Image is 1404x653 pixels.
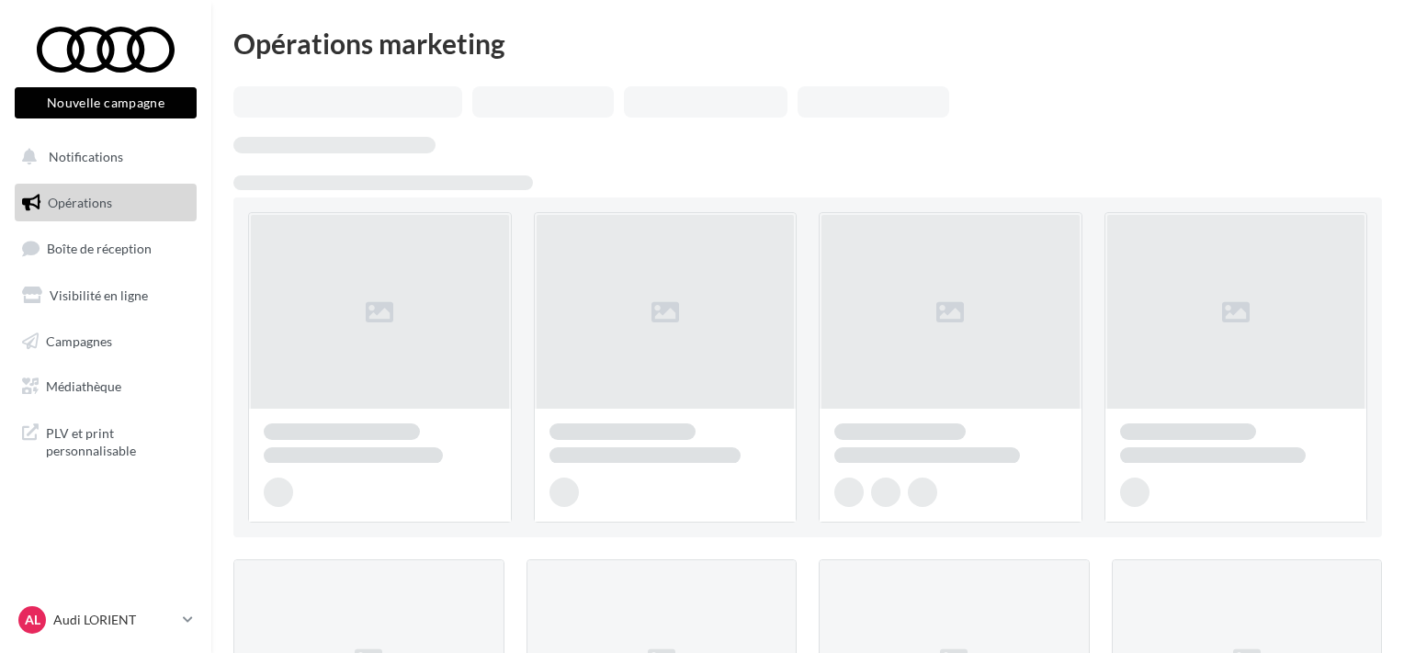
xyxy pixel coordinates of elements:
span: AL [25,611,40,629]
span: Opérations [48,195,112,210]
button: Nouvelle campagne [15,87,197,118]
div: Opérations marketing [233,29,1382,57]
span: Visibilité en ligne [50,287,148,303]
a: AL Audi LORIENT [15,602,197,637]
a: Médiathèque [11,367,200,406]
a: PLV et print personnalisable [11,413,200,467]
a: Boîte de réception [11,229,200,268]
span: Médiathèque [46,378,121,394]
a: Opérations [11,184,200,222]
a: Campagnes [11,322,200,361]
span: PLV et print personnalisable [46,421,189,460]
span: Boîte de réception [47,241,152,256]
a: Visibilité en ligne [11,276,200,315]
span: Notifications [49,149,123,164]
button: Notifications [11,138,193,176]
span: Campagnes [46,332,112,348]
p: Audi LORIENT [53,611,175,629]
